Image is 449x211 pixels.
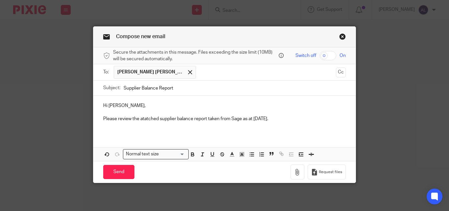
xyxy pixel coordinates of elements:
[113,49,277,63] span: Secure the attachments in this message. Files exceeding the size limit (10MB) will be secured aut...
[336,67,346,77] button: Cc
[103,102,346,109] p: Hi [PERSON_NAME],
[116,34,165,39] span: Compose new email
[103,85,120,91] label: Subject:
[295,52,316,59] span: Switch off
[161,151,185,158] input: Search for option
[103,165,134,179] input: Send
[117,69,183,75] span: [PERSON_NAME] [PERSON_NAME]
[123,149,189,159] div: Search for option
[319,170,342,175] span: Request files
[340,52,346,59] span: On
[125,151,160,158] span: Normal text size
[103,69,110,75] label: To:
[339,33,346,42] a: Close this dialog window
[103,116,346,122] p: Please review the atatched supplier balance report taken from Sage as at [DATE].
[308,165,346,179] button: Request files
